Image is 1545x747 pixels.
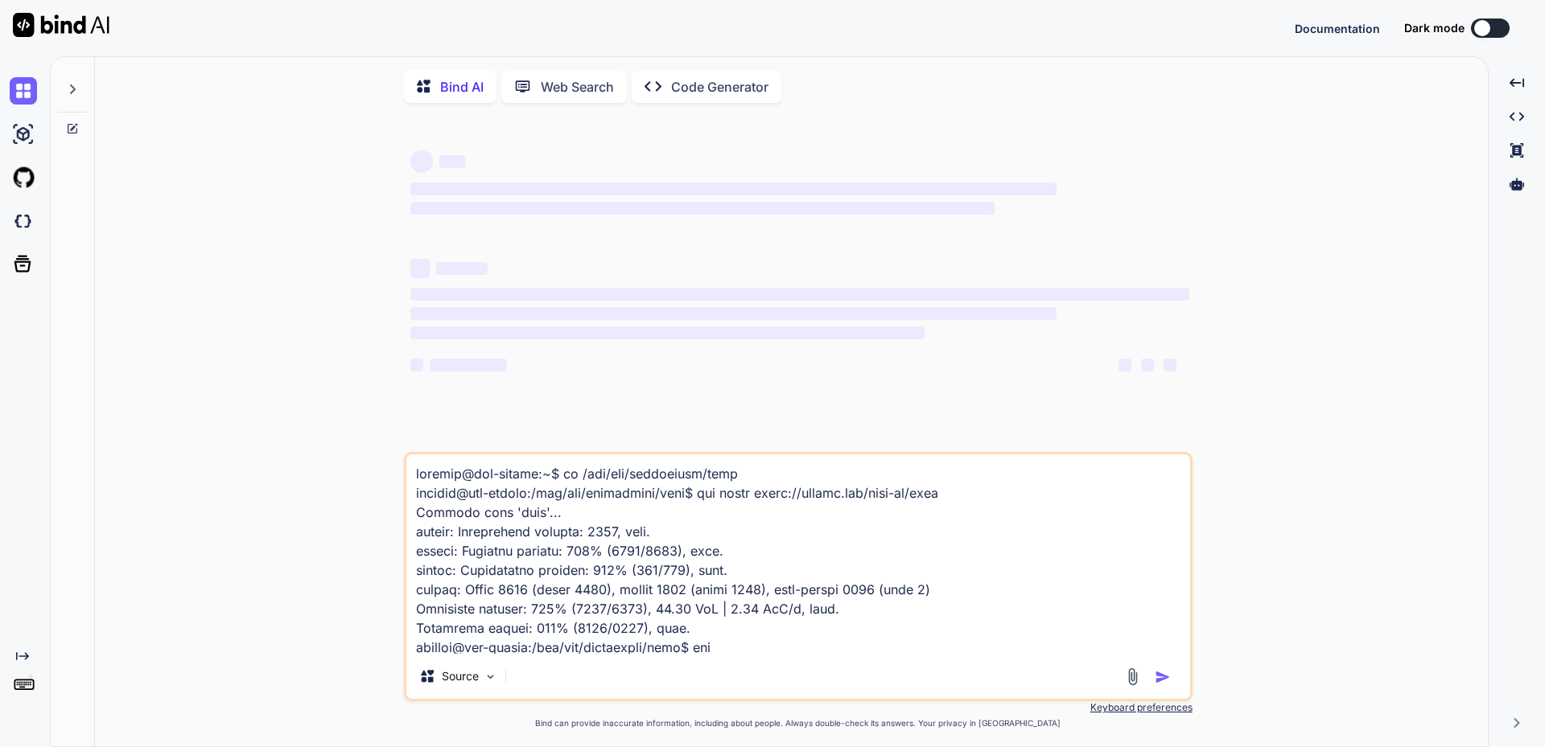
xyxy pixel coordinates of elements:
span: ‌ [1119,359,1131,371]
p: Code Generator [671,77,768,96]
p: Bind AI [440,77,484,96]
span: ‌ [410,307,1057,320]
img: ai-studio [10,121,37,148]
span: ‌ [410,183,1057,195]
p: Web Search [541,77,614,96]
span: Documentation [1295,22,1380,35]
span: ‌ [410,359,423,371]
span: ‌ [410,288,1189,301]
img: icon [1155,669,1171,685]
span: Dark mode [1404,20,1465,36]
span: ‌ [436,262,488,275]
span: ‌ [430,359,507,371]
span: ‌ [410,326,925,339]
p: Source [442,668,479,684]
img: Pick Models [484,670,497,683]
p: Bind can provide inaccurate information, including about people. Always double-check its answers.... [404,717,1193,729]
span: ‌ [410,202,995,215]
img: Bind AI [13,13,109,37]
button: Documentation [1295,20,1380,37]
img: githubLight [10,164,37,191]
span: ‌ [410,259,430,278]
p: Keyboard preferences [404,701,1193,714]
span: ‌ [1141,359,1154,371]
img: attachment [1123,667,1142,686]
img: darkCloudIdeIcon [10,207,37,235]
span: ‌ [410,150,433,173]
img: chat [10,77,37,105]
span: ‌ [439,155,465,168]
textarea: loremip@dol-sitame:~$ co /adi/eli/seddoeiusm/temp incidid@utl-etdolo:/mag/ali/enimadmini/veni$ qu... [406,454,1190,654]
span: ‌ [1164,359,1176,371]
